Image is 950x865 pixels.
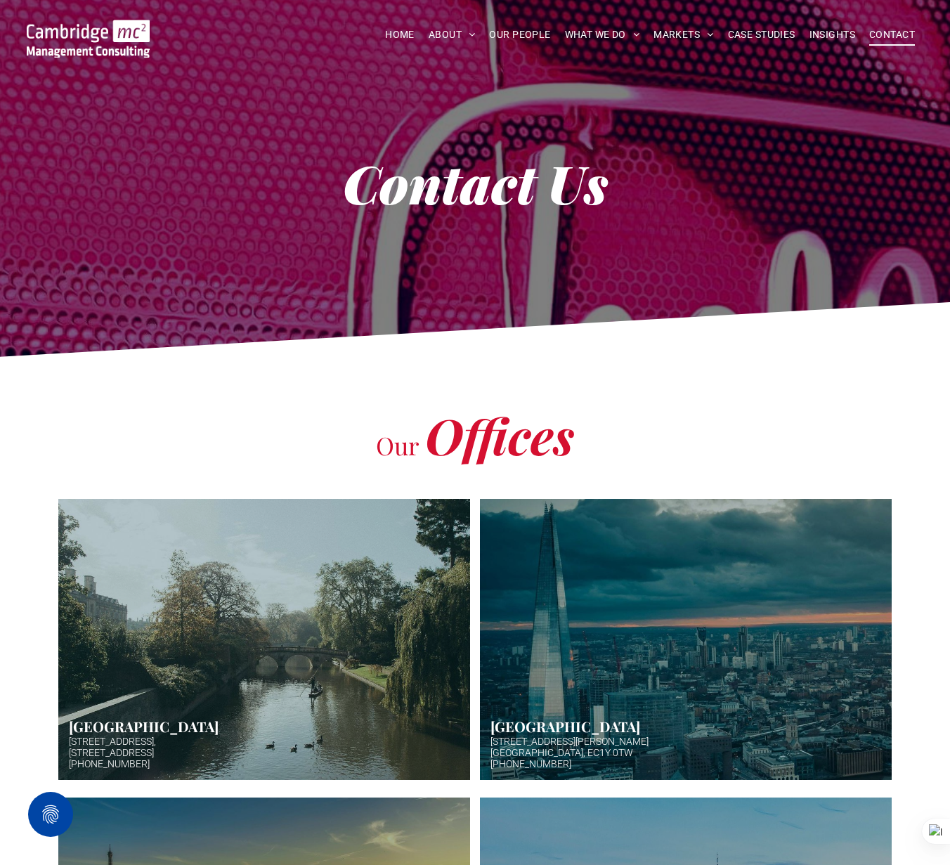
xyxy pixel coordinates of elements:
span: Our [376,429,419,462]
a: CONTACT [862,24,922,46]
a: Your Business Transformed | Cambridge Management Consulting [27,22,150,37]
a: Hazy afternoon photo of river and bridge in Cambridge. Punt boat in middle-distance. Trees either... [58,499,470,780]
a: ABOUT [422,24,483,46]
a: MARKETS [646,24,720,46]
img: Go to Homepage [27,20,150,58]
a: INSIGHTS [802,24,862,46]
a: CASE STUDIES [721,24,802,46]
span: Offices [425,402,574,468]
strong: Us [547,148,608,218]
a: OUR PEOPLE [482,24,557,46]
a: WHAT WE DO [558,24,647,46]
a: HOME [378,24,422,46]
a: Aerial photo of Tower Bridge, London. Thames snakes into distance. Hazy background. [480,499,892,780]
strong: Contact [343,148,535,218]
